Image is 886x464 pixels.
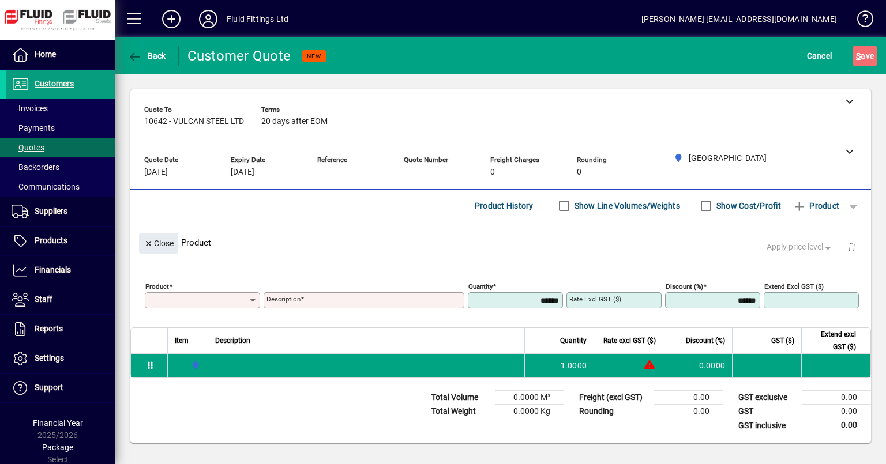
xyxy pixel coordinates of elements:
[490,168,495,177] span: 0
[145,282,169,291] mat-label: Product
[686,334,725,347] span: Discount (%)
[470,195,538,216] button: Product History
[35,79,74,88] span: Customers
[849,2,872,40] a: Knowledge Base
[175,334,189,347] span: Item
[404,168,406,177] span: -
[35,50,56,59] span: Home
[35,353,64,363] span: Settings
[6,118,115,138] a: Payments
[153,9,190,29] button: Add
[856,47,874,65] span: ave
[762,237,838,258] button: Apply price level
[569,295,621,303] mat-label: Rate excl GST ($)
[802,391,871,405] td: 0.00
[115,46,179,66] app-page-header-button: Back
[35,324,63,333] span: Reports
[807,47,832,65] span: Cancel
[809,328,856,353] span: Extend excl GST ($)
[475,197,534,215] span: Product History
[573,391,654,405] td: Freight (excl GST)
[6,197,115,226] a: Suppliers
[426,391,495,405] td: Total Volume
[838,242,865,252] app-page-header-button: Delete
[654,391,723,405] td: 0.00
[144,168,168,177] span: [DATE]
[144,234,174,253] span: Close
[12,123,55,133] span: Payments
[6,157,115,177] a: Backorders
[802,418,871,433] td: 0.00
[6,315,115,344] a: Reports
[560,334,587,347] span: Quantity
[468,282,493,291] mat-label: Quantity
[190,9,227,29] button: Profile
[802,405,871,418] td: 0.00
[853,46,877,66] button: Save
[573,405,654,418] td: Rounding
[577,168,581,177] span: 0
[35,295,52,304] span: Staff
[714,200,781,212] label: Show Cost/Profit
[426,405,495,418] td: Total Weight
[187,47,291,65] div: Customer Quote
[6,256,115,285] a: Financials
[767,241,834,253] span: Apply price level
[215,334,250,347] span: Description
[603,334,656,347] span: Rate excl GST ($)
[42,443,73,452] span: Package
[266,295,301,303] mat-label: Description
[6,99,115,118] a: Invoices
[307,52,321,60] span: NEW
[733,391,802,405] td: GST exclusive
[35,206,67,216] span: Suppliers
[572,200,680,212] label: Show Line Volumes/Weights
[6,374,115,402] a: Support
[804,46,835,66] button: Cancel
[6,177,115,197] a: Communications
[125,46,169,66] button: Back
[227,10,288,28] div: Fluid Fittings Ltd
[733,405,802,418] td: GST
[6,285,115,314] a: Staff
[231,168,254,177] span: [DATE]
[6,40,115,69] a: Home
[139,233,178,254] button: Close
[771,334,794,347] span: GST ($)
[188,359,201,372] span: AUCKLAND
[495,391,564,405] td: 0.0000 M³
[35,236,67,245] span: Products
[127,51,166,61] span: Back
[561,360,587,371] span: 1.0000
[654,405,723,418] td: 0.00
[261,117,328,126] span: 20 days after EOM
[12,163,59,172] span: Backorders
[12,104,48,113] span: Invoices
[495,405,564,418] td: 0.0000 Kg
[144,117,244,126] span: 10642 - VULCAN STEEL LTD
[33,418,83,428] span: Financial Year
[838,233,865,261] button: Delete
[764,282,824,291] mat-label: Extend excl GST ($)
[666,282,703,291] mat-label: Discount (%)
[35,265,71,274] span: Financials
[130,221,871,263] div: Product
[6,138,115,157] a: Quotes
[136,237,181,248] app-page-header-button: Close
[12,143,44,152] span: Quotes
[6,344,115,373] a: Settings
[12,182,80,191] span: Communications
[641,10,837,28] div: [PERSON_NAME] [EMAIL_ADDRESS][DOMAIN_NAME]
[35,383,63,392] span: Support
[317,168,320,177] span: -
[856,51,861,61] span: S
[663,354,732,377] td: 0.0000
[733,418,802,433] td: GST inclusive
[6,227,115,255] a: Products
